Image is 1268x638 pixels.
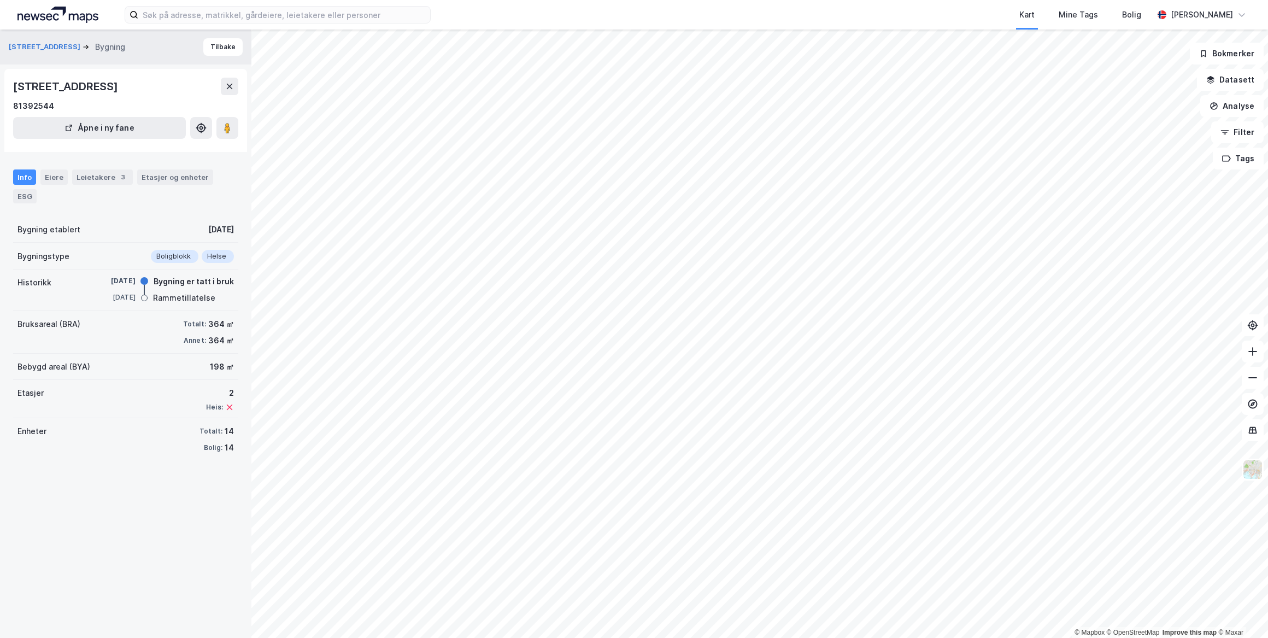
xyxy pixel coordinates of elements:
div: Annet: [184,336,206,345]
div: Bebygd areal (BYA) [17,360,90,373]
a: OpenStreetMap [1107,629,1160,636]
button: [STREET_ADDRESS] [9,42,83,52]
div: Heis: [206,403,223,412]
button: Filter [1211,121,1264,143]
div: 364 ㎡ [208,318,234,331]
button: Åpne i ny fane [13,117,186,139]
div: ESG [13,189,37,203]
div: Etasjer og enheter [142,172,209,182]
input: Søk på adresse, matrikkel, gårdeiere, leietakere eller personer [138,7,430,23]
div: [DATE] [208,223,234,236]
div: Leietakere [72,169,133,185]
button: Tags [1213,148,1264,169]
div: [PERSON_NAME] [1171,8,1233,21]
div: Kart [1019,8,1035,21]
a: Improve this map [1163,629,1217,636]
div: 364 ㎡ [208,334,234,347]
div: [DATE] [92,276,136,286]
div: Bygning etablert [17,223,80,236]
button: Bokmerker [1190,43,1264,65]
div: 2 [206,387,234,400]
div: Bygning [95,40,125,54]
button: Datasett [1197,69,1264,91]
div: Totalt: [183,320,206,329]
div: Kontrollprogram for chat [1213,586,1268,638]
div: Enheter [17,425,46,438]
button: Analyse [1200,95,1264,117]
button: Tilbake [203,38,243,56]
div: Historikk [17,276,51,289]
div: [STREET_ADDRESS] [13,78,120,95]
div: Bygningstype [17,250,69,263]
div: Eiere [40,169,68,185]
div: [DATE] [92,292,136,302]
div: Info [13,169,36,185]
div: 14 [225,441,234,454]
a: Mapbox [1075,629,1105,636]
div: Mine Tags [1059,8,1098,21]
div: 3 [118,172,128,183]
img: logo.a4113a55bc3d86da70a041830d287a7e.svg [17,7,98,23]
div: Bygning er tatt i bruk [154,275,234,288]
div: Bolig: [204,443,222,452]
div: Bruksareal (BRA) [17,318,80,331]
div: 81392544 [13,99,54,113]
div: 14 [225,425,234,438]
div: 198 ㎡ [210,360,234,373]
div: Bolig [1122,8,1141,21]
img: Z [1242,459,1263,480]
iframe: Chat Widget [1213,586,1268,638]
div: Rammetillatelse [153,291,215,305]
div: Totalt: [199,427,222,436]
div: Etasjer [17,387,44,400]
